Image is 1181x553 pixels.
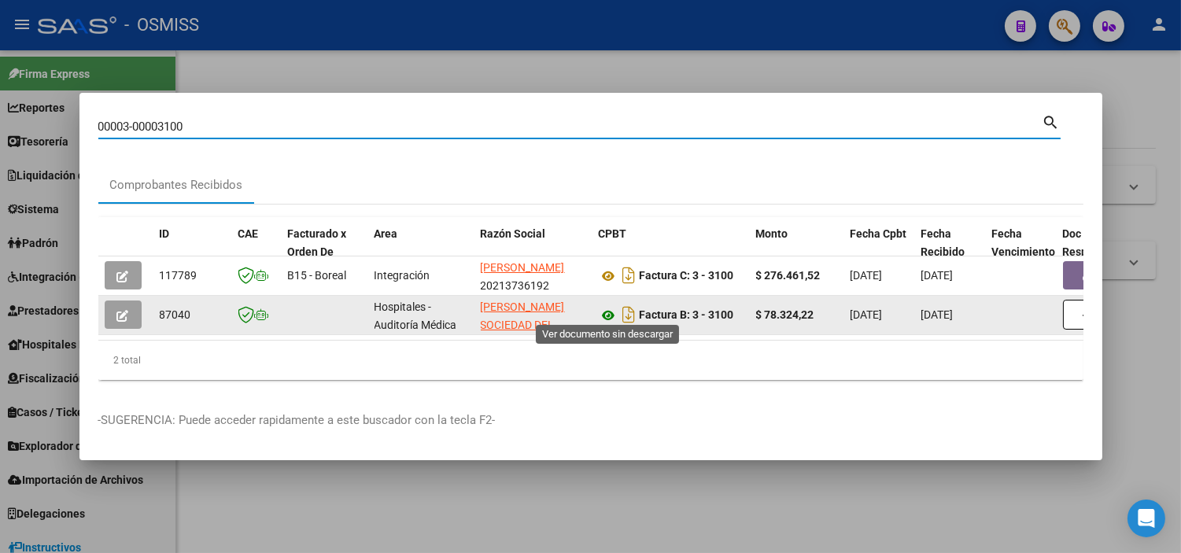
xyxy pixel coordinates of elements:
div: Comprobantes Recibidos [110,176,243,194]
strong: Factura C: 3 - 3100 [640,270,734,282]
span: CAE [238,227,259,240]
span: [DATE] [851,308,883,321]
div: 117789 [160,267,226,285]
span: [DATE] [851,269,883,282]
datatable-header-cell: Fecha Vencimiento [986,217,1057,286]
strong: $ 276.461,52 [756,269,821,282]
span: Fecha Recibido [921,227,965,258]
span: Monto [756,227,788,240]
span: [PERSON_NAME] SOCIEDAD DEL ESTADO [481,300,565,349]
div: 30717091929 [481,298,586,331]
span: Fecha Cpbt [851,227,907,240]
div: 20213736192 [481,259,586,292]
datatable-header-cell: Razón Social [474,217,592,286]
span: [DATE] [921,308,954,321]
span: Integración [375,269,430,282]
span: Razón Social [481,227,546,240]
strong: $ 78.324,22 [756,308,814,321]
datatable-header-cell: CAE [232,217,282,286]
span: ID [160,227,170,240]
i: Descargar documento [619,302,640,327]
strong: Factura B: 3 - 3100 [640,309,734,322]
span: [DATE] [921,269,954,282]
p: -SUGERENCIA: Puede acceder rapidamente a este buscador con la tecla F2- [98,411,1083,429]
mat-icon: search [1043,112,1061,131]
div: 2 total [98,341,1083,380]
span: Doc Respaldatoria [1063,227,1134,258]
datatable-header-cell: Fecha Recibido [915,217,986,286]
datatable-header-cell: Fecha Cpbt [844,217,915,286]
datatable-header-cell: Doc Respaldatoria [1057,217,1151,286]
span: Area [375,227,398,240]
div: 87040 [160,306,226,324]
div: Open Intercom Messenger [1127,500,1165,537]
i: Descargar documento [619,263,640,288]
span: [PERSON_NAME] [481,261,565,274]
span: B15 - Boreal [288,269,347,282]
span: Facturado x Orden De [288,227,347,258]
datatable-header-cell: Monto [750,217,844,286]
datatable-header-cell: Area [368,217,474,286]
datatable-header-cell: CPBT [592,217,750,286]
span: Hospitales - Auditoría Médica [375,300,457,331]
span: Fecha Vencimiento [992,227,1056,258]
datatable-header-cell: Facturado x Orden De [282,217,368,286]
span: CPBT [599,227,627,240]
datatable-header-cell: ID [153,217,232,286]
